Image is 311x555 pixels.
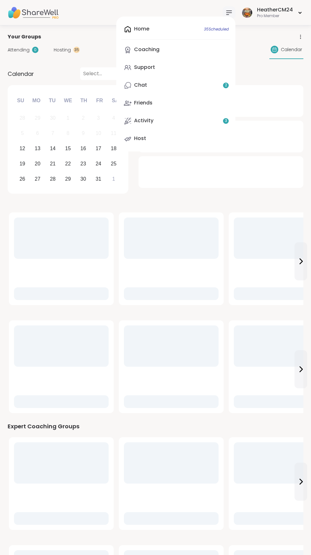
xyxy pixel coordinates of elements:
[107,172,120,186] div: Choose Saturday, November 1st, 2025
[134,46,159,53] div: Coaching
[16,127,29,140] div: Not available Sunday, October 5th, 2025
[19,175,25,183] div: 26
[65,175,71,183] div: 29
[73,47,80,53] div: 35
[77,94,91,108] div: Th
[91,157,105,171] div: Choose Friday, October 24th, 2025
[8,70,34,78] span: Calendar
[61,142,75,156] div: Choose Wednesday, October 15th, 2025
[50,175,56,183] div: 28
[111,144,117,153] div: 18
[46,142,60,156] div: Choose Tuesday, October 14th, 2025
[96,175,101,183] div: 31
[91,127,105,140] div: Not available Friday, October 10th, 2025
[225,83,227,88] span: 2
[46,157,60,171] div: Choose Tuesday, October 21st, 2025
[67,114,70,122] div: 1
[134,64,155,71] div: Support
[91,172,105,186] div: Choose Friday, October 31st, 2025
[19,114,25,122] div: 28
[77,142,90,156] div: Choose Thursday, October 16th, 2025
[121,60,230,75] a: Support
[19,159,25,168] div: 19
[80,144,86,153] div: 16
[45,94,59,108] div: Tu
[80,159,86,168] div: 23
[257,6,293,13] div: HeatherCM24
[16,111,29,125] div: Not available Sunday, September 28th, 2025
[80,175,86,183] div: 30
[96,159,101,168] div: 24
[31,127,44,140] div: Not available Monday, October 6th, 2025
[108,94,122,108] div: Sa
[61,111,75,125] div: Not available Wednesday, October 1st, 2025
[35,175,40,183] div: 27
[92,94,106,108] div: Fr
[134,82,147,89] div: Chat
[77,111,90,125] div: Not available Thursday, October 2nd, 2025
[65,159,71,168] div: 22
[50,159,56,168] div: 21
[8,47,30,53] span: Attending
[21,129,24,137] div: 5
[107,157,120,171] div: Choose Saturday, October 25th, 2025
[61,127,75,140] div: Not available Wednesday, October 8th, 2025
[14,94,28,108] div: Su
[121,113,230,129] a: Activity3
[61,172,75,186] div: Choose Wednesday, October 29th, 2025
[257,13,293,19] div: Pro Member
[77,157,90,171] div: Choose Thursday, October 23rd, 2025
[50,114,56,122] div: 30
[134,117,153,124] div: Activity
[51,129,54,137] div: 7
[91,142,105,156] div: Choose Friday, October 17th, 2025
[8,422,303,431] div: Expert Coaching Groups
[32,47,38,53] div: 0
[54,47,71,53] span: Hosting
[82,114,85,122] div: 2
[77,172,90,186] div: Choose Thursday, October 30th, 2025
[31,111,44,125] div: Not available Monday, September 29th, 2025
[15,110,121,186] div: month 2025-10
[121,131,230,146] a: Host
[97,114,100,122] div: 3
[46,127,60,140] div: Not available Tuesday, October 7th, 2025
[67,129,70,137] div: 8
[134,135,146,142] div: Host
[31,157,44,171] div: Choose Monday, October 20th, 2025
[16,157,29,171] div: Choose Sunday, October 19th, 2025
[111,159,117,168] div: 25
[112,114,115,122] div: 4
[46,111,60,125] div: Not available Tuesday, September 30th, 2025
[35,159,40,168] div: 20
[36,129,39,137] div: 6
[225,118,227,124] span: 3
[107,111,120,125] div: Not available Saturday, October 4th, 2025
[111,129,117,137] div: 11
[107,142,120,156] div: Choose Saturday, October 18th, 2025
[134,99,152,106] div: Friends
[77,127,90,140] div: Not available Thursday, October 9th, 2025
[121,96,230,111] a: Friends
[46,172,60,186] div: Choose Tuesday, October 28th, 2025
[35,114,40,122] div: 29
[96,144,101,153] div: 17
[96,129,101,137] div: 10
[121,42,230,57] a: Coaching
[16,172,29,186] div: Choose Sunday, October 26th, 2025
[19,144,25,153] div: 12
[107,127,120,140] div: Not available Saturday, October 11th, 2025
[31,172,44,186] div: Choose Monday, October 27th, 2025
[61,94,75,108] div: We
[242,8,252,18] img: HeatherCM24
[29,94,43,108] div: Mo
[50,144,56,153] div: 14
[82,129,85,137] div: 9
[112,175,115,183] div: 1
[91,111,105,125] div: Not available Friday, October 3rd, 2025
[121,78,230,93] a: Chat2
[281,46,302,53] span: Calendar
[16,142,29,156] div: Choose Sunday, October 12th, 2025
[65,144,71,153] div: 15
[8,33,41,41] span: Your Groups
